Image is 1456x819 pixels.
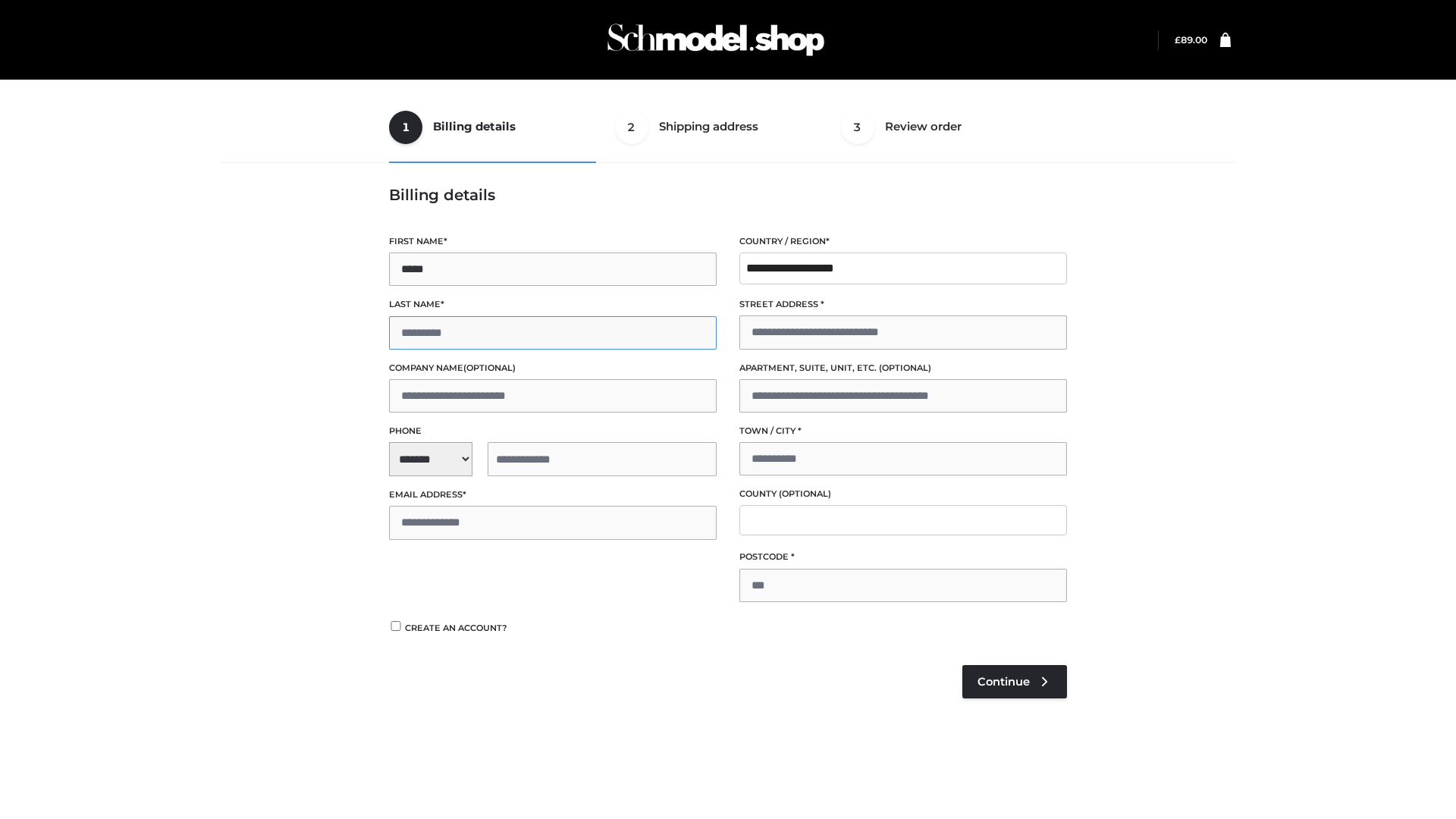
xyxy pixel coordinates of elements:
a: Continue [962,665,1067,698]
a: £89.00 [1175,34,1207,45]
img: Schmodel Admin 964 [602,10,830,70]
label: Apartment, suite, unit, etc. [739,361,1067,375]
span: Create an account? [405,623,507,633]
label: County [739,487,1067,501]
span: (optional) [463,362,516,373]
label: Phone [389,424,717,438]
span: (optional) [779,488,831,499]
label: Town / City [739,424,1067,438]
label: First name [389,234,717,249]
bdi: 89.00 [1175,34,1207,45]
span: £ [1175,34,1181,45]
label: Postcode [739,550,1067,564]
span: Continue [977,675,1030,689]
h3: Billing details [389,186,1067,204]
span: (optional) [879,362,931,373]
label: Country / Region [739,234,1067,249]
label: Company name [389,361,717,375]
label: Email address [389,488,717,502]
input: Create an account? [389,621,403,631]
label: Last name [389,297,717,312]
label: Street address [739,297,1067,312]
